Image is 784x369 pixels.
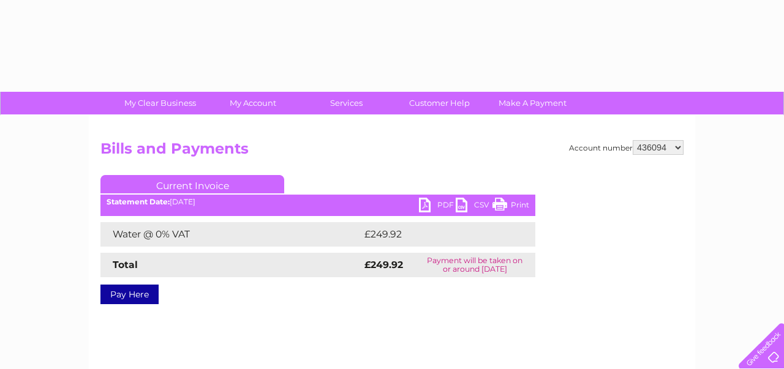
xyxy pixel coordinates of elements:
[419,198,456,215] a: PDF
[100,285,159,304] a: Pay Here
[100,198,535,206] div: [DATE]
[364,259,403,270] strong: £249.92
[100,140,684,163] h2: Bills and Payments
[482,92,583,114] a: Make A Payment
[296,92,397,114] a: Services
[203,92,304,114] a: My Account
[456,198,492,215] a: CSV
[492,198,529,215] a: Print
[110,92,211,114] a: My Clear Business
[113,259,138,270] strong: Total
[389,92,490,114] a: Customer Help
[100,222,361,247] td: Water @ 0% VAT
[100,175,284,193] a: Current Invoice
[107,197,170,206] b: Statement Date:
[361,222,514,247] td: £249.92
[415,253,535,277] td: Payment will be taken on or around [DATE]
[569,140,684,155] div: Account number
